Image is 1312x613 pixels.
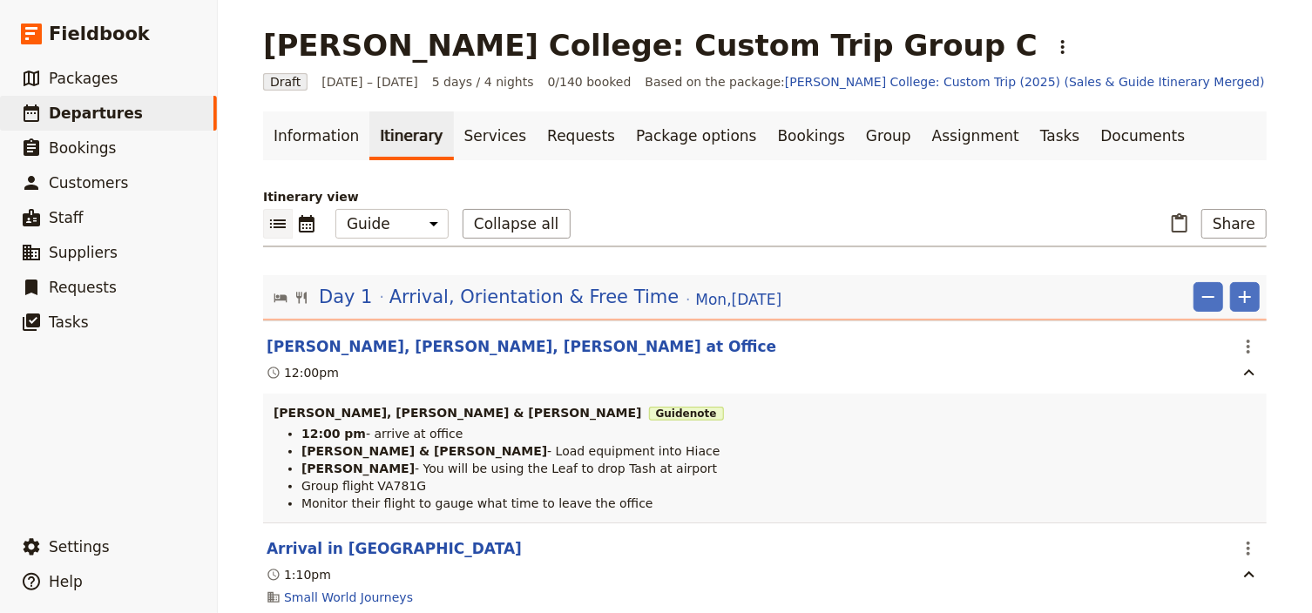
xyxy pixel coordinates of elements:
[922,111,1030,160] a: Assignment
[284,589,413,606] a: Small World Journeys
[293,209,321,239] button: Calendar view
[1201,209,1267,239] button: Share
[267,566,331,583] div: 1:10pm
[321,73,418,91] span: [DATE] – [DATE]
[267,364,339,381] div: 12:00pm
[49,244,118,261] span: Suppliers
[301,461,415,475] strong: [PERSON_NAME]
[626,111,767,160] a: Package options
[263,111,369,160] a: Information
[649,407,724,421] span: Guide note
[1048,32,1078,62] button: Actions
[49,174,128,192] span: Customers
[1090,111,1195,160] a: Documents
[267,336,776,357] button: Edit this itinerary item
[1030,111,1091,160] a: Tasks
[1230,282,1260,312] button: Add
[856,111,922,160] a: Group
[49,104,143,122] span: Departures
[301,496,653,510] span: Monitor their flight to gauge what time to leave the office
[49,70,118,87] span: Packages
[1234,332,1263,361] button: Actions
[548,73,632,91] span: 0/140 booked
[274,404,1256,421] h3: [PERSON_NAME], [PERSON_NAME] & [PERSON_NAME]
[49,139,116,157] span: Bookings
[785,75,1265,89] a: [PERSON_NAME] College: Custom Trip (2025) (Sales & Guide Itinerary Merged)
[263,188,1267,205] p: Itinerary view
[301,444,547,458] strong: [PERSON_NAME] & [PERSON_NAME]
[695,289,781,310] span: Mon , [DATE]
[301,427,366,441] strong: 12:00 pm
[274,284,781,310] button: Edit day information
[49,313,89,331] span: Tasks
[263,73,308,91] span: Draft
[263,209,293,239] button: List view
[547,444,720,458] span: - Load equipment into Hiace
[537,111,626,160] a: Requests
[49,279,117,296] span: Requests
[454,111,538,160] a: Services
[389,284,680,310] span: Arrival, Orientation & Free Time
[49,21,150,47] span: Fieldbook
[1194,282,1223,312] button: Remove
[415,461,717,475] span: - You will be using the Leaf to drop Tash at airport
[768,111,856,160] a: Bookings
[432,73,534,91] span: 5 days / 4 nights
[263,28,1038,63] h1: [PERSON_NAME] College: Custom Trip Group C
[366,427,463,441] span: - arrive at office
[49,573,83,590] span: Help
[369,111,453,160] a: Itinerary
[49,209,84,226] span: Staff
[1165,209,1194,239] button: Paste itinerary item
[267,538,522,559] button: Edit this itinerary item
[1234,534,1263,563] button: Actions
[319,284,373,310] span: Day 1
[301,479,426,493] span: Group flight VA781G
[646,73,1265,91] span: Based on the package:
[49,538,110,556] span: Settings
[463,209,571,239] button: Collapse all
